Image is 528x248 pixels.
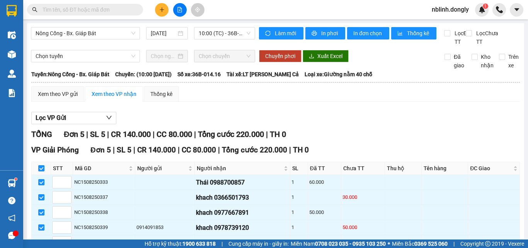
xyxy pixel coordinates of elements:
[385,162,422,175] th: Thu hộ
[38,90,78,98] div: Xem theo VP gửi
[483,3,488,9] sup: 1
[342,193,383,201] div: 30.000
[353,29,383,38] span: In đơn chọn
[388,242,390,245] span: ⚪️
[113,145,115,154] span: |
[133,145,135,154] span: |
[291,239,386,248] span: Miền Nam
[155,3,169,17] button: plus
[392,239,448,248] span: Miền Bắc
[195,7,200,12] span: aim
[505,53,522,70] span: Trên xe
[397,31,404,37] span: bar-chart
[422,162,468,175] th: Tên hàng
[510,3,523,17] button: caret-down
[305,70,372,79] span: Loại xe: Giường nằm 40 chỗ
[259,50,301,62] button: Chuyển phơi
[309,239,340,246] div: 30.000
[36,27,135,39] span: Nông Cống - Bx. Giáp Bát
[159,7,165,12] span: plus
[117,145,131,154] span: SL 5
[342,224,383,231] div: 50.000
[291,239,307,246] div: 1
[74,178,134,186] div: NC1508250333
[496,6,503,13] img: phone-icon
[317,52,342,60] span: Xuất Excel
[36,50,135,62] span: Chọn tuyến
[198,130,264,139] span: Tổng cước 220.000
[8,89,16,97] img: solution-icon
[182,241,216,247] strong: 1900 633 818
[291,224,307,231] div: 1
[157,130,192,139] span: CC 80.000
[90,130,105,139] span: SL 5
[36,113,66,123] span: Lọc VP Gửi
[196,223,289,233] div: khach 0978739120
[293,145,309,154] span: TH 0
[8,50,16,58] img: warehouse-icon
[64,130,84,139] span: Đơn 5
[177,7,182,12] span: file-add
[309,178,340,186] div: 60.000
[414,241,448,247] strong: 0369 525 060
[426,5,475,14] span: nblinh.dongly
[308,162,341,175] th: Đã TT
[479,6,485,13] img: icon-new-feature
[196,193,289,202] div: khach 0366501793
[470,164,512,173] span: ĐC Giao
[222,145,287,154] span: Tổng cước 220.000
[485,241,491,246] span: copyright
[8,197,15,204] span: question-circle
[75,164,127,173] span: Mã GD
[228,239,289,248] span: Cung cấp máy in - giấy in:
[391,27,436,39] button: bar-chartThống kê
[74,224,134,231] div: NC1508250339
[315,241,386,247] strong: 0708 023 035 - 0935 103 250
[199,50,250,62] span: Chọn chuyến
[73,190,135,205] td: NC1508250337
[73,175,135,190] td: NC1508250333
[191,3,204,17] button: aim
[178,145,180,154] span: |
[309,209,340,216] div: 50.000
[221,239,223,248] span: |
[265,31,272,37] span: sync
[196,238,289,248] div: khach 0397671170
[407,29,430,38] span: Thống kê
[92,90,136,98] div: Xem theo VP nhận
[43,5,134,14] input: Tìm tên, số ĐT hoặc mã đơn
[106,115,112,121] span: down
[177,70,221,79] span: Số xe: 36B-014.16
[453,239,455,248] span: |
[151,29,176,38] input: 15/08/2025
[196,178,289,187] div: Thái 0988700857
[8,214,15,222] span: notification
[31,130,52,139] span: TỔNG
[199,27,250,39] span: 10:00 (TC) - 36B-014.16
[74,193,134,201] div: NC1508250337
[451,29,472,46] span: Lọc Đã TT
[182,145,216,154] span: CC 80.000
[73,220,135,235] td: NC1508250339
[194,130,196,139] span: |
[291,178,307,186] div: 1
[341,162,385,175] th: Chưa TT
[289,145,291,154] span: |
[275,29,297,38] span: Làm mới
[227,70,299,79] span: Tài xế: LT [PERSON_NAME] Cả
[478,53,497,70] span: Kho nhận
[8,232,15,239] span: message
[111,130,151,139] span: CR 140.000
[347,27,389,39] button: In đơn chọn
[115,70,172,79] span: Chuyến: (10:00 [DATE])
[173,3,187,17] button: file-add
[7,5,17,17] img: logo-vxr
[291,193,307,201] div: 1
[8,31,16,39] img: warehouse-icon
[513,6,520,13] span: caret-down
[107,130,109,139] span: |
[31,112,116,124] button: Lọc VP Gửi
[153,130,155,139] span: |
[150,90,172,98] div: Thống kê
[151,52,176,60] input: Chọn ngày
